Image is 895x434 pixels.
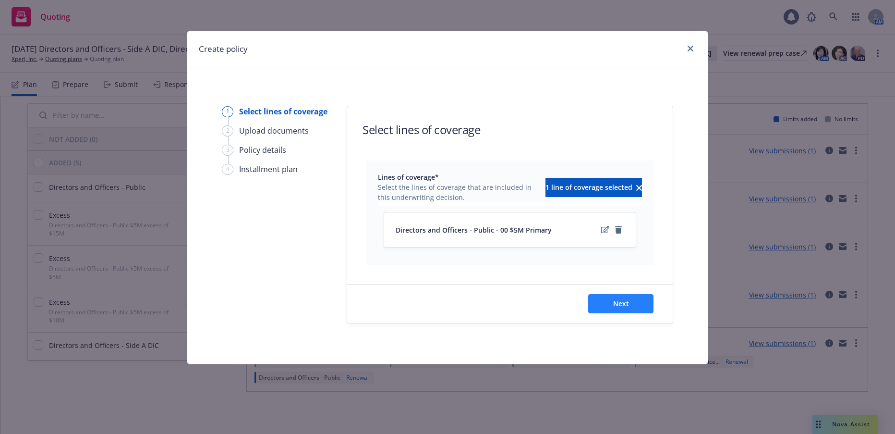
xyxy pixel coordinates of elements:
[222,106,233,117] div: 1
[378,172,540,182] span: Lines of coverage*
[222,164,233,175] div: 4
[239,106,327,117] div: Select lines of coverage
[396,225,552,235] span: Directors and Officers - Public - 00 $5M Primary
[363,122,480,137] h1: Select lines of coverage
[545,183,632,192] span: 1 line of coverage selected
[599,224,611,236] a: edit
[685,43,696,54] a: close
[378,182,540,202] span: Select the lines of coverage that are included in this underwriting decision.
[239,163,298,175] div: Installment plan
[239,125,309,136] div: Upload documents
[613,299,629,308] span: Next
[613,224,624,236] a: remove
[545,178,642,197] button: 1 line of coverage selectedclear selection
[222,125,233,136] div: 2
[222,145,233,156] div: 3
[199,43,248,55] h1: Create policy
[636,185,642,191] svg: clear selection
[588,294,653,313] button: Next
[239,144,286,156] div: Policy details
